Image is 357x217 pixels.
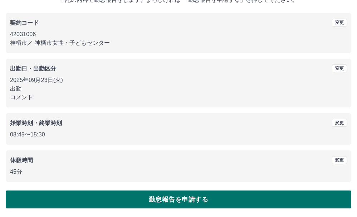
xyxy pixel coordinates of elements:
button: 変更 [332,19,347,26]
p: 42031006 [10,30,347,39]
button: 変更 [332,64,347,72]
p: 08:45 〜 15:30 [10,130,347,139]
p: 出勤 [10,85,347,93]
button: 変更 [332,119,347,127]
b: 出勤日・出勤区分 [10,66,56,72]
p: 45分 [10,168,347,176]
b: 契約コード [10,20,39,26]
button: 変更 [332,156,347,164]
button: 勤怠報告を申請する [6,191,351,208]
b: 始業時刻・終業時刻 [10,120,62,126]
p: 2025年09月23日(火) [10,76,347,85]
p: コメント: [10,93,347,102]
b: 休憩時間 [10,157,33,163]
p: 神栖市 ／ 神栖市女性・子どもセンター [10,39,347,47]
